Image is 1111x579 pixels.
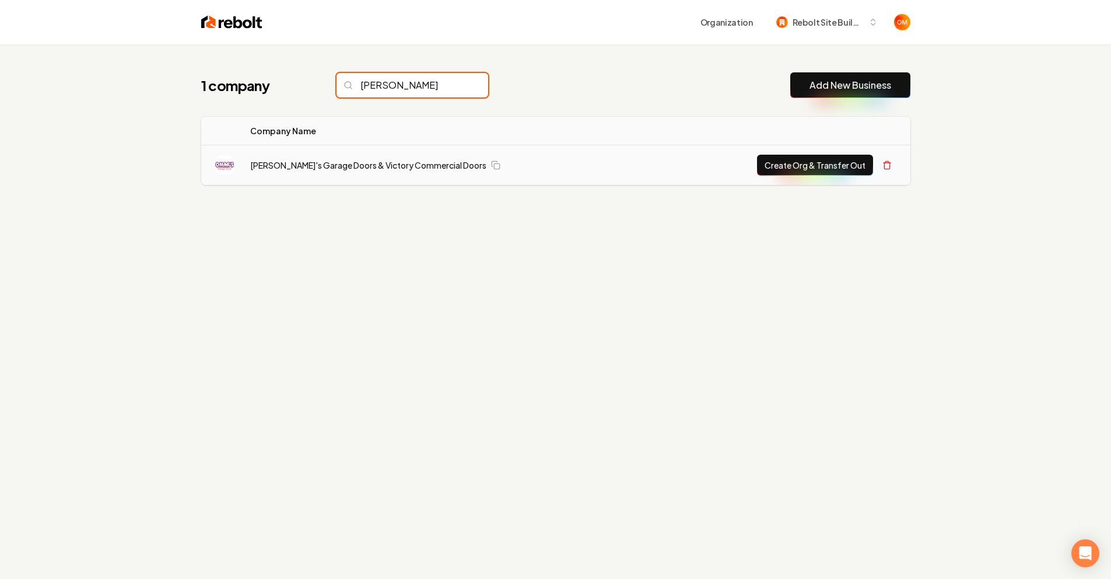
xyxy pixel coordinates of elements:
[693,12,760,33] button: Organization
[790,72,910,98] button: Add New Business
[776,16,788,28] img: Rebolt Site Builder
[250,159,486,171] a: [PERSON_NAME]'s Garage Doors & Victory Commercial Doors
[241,117,659,145] th: Company Name
[337,73,488,97] input: Search...
[894,14,910,30] button: Open user button
[809,78,891,92] a: Add New Business
[201,14,262,30] img: Rebolt Logo
[215,156,234,175] img: Omar's Garage Doors & Victory Commercial Doors logo
[894,14,910,30] img: Omar Molai
[1071,539,1099,567] div: Open Intercom Messenger
[757,155,873,176] button: Create Org & Transfer Out
[201,76,313,95] h1: 1 company
[793,16,864,29] span: Rebolt Site Builder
